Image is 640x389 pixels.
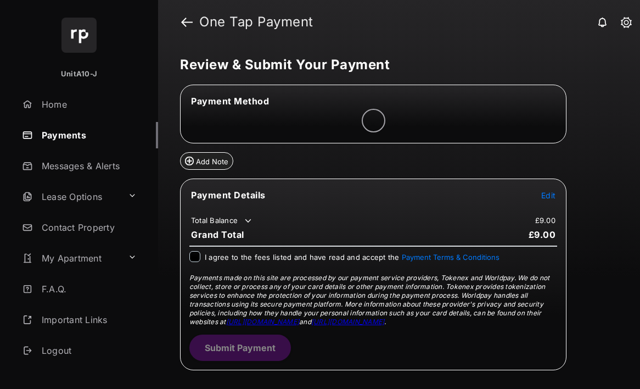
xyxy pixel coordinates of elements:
[18,245,123,271] a: My Apartment
[199,15,313,29] strong: One Tap Payment
[61,18,97,53] img: svg+xml;base64,PHN2ZyB4bWxucz0iaHR0cDovL3d3dy53My5vcmcvMjAwMC9zdmciIHdpZHRoPSI2NCIgaGVpZ2h0PSI2NC...
[191,96,269,107] span: Payment Method
[529,229,556,240] span: £9.00
[61,69,97,80] p: UnitA10-J
[18,337,158,364] a: Logout
[18,91,158,118] a: Home
[18,276,158,302] a: F.A.Q.
[535,215,556,225] td: £9.00
[541,191,555,200] span: Edit
[18,214,158,241] a: Contact Property
[402,253,499,262] button: I agree to the fees listed and have read and accept the
[189,274,549,326] span: Payments made on this site are processed by our payment service providers, Tokenex and Worldpay. ...
[311,318,384,326] a: [URL][DOMAIN_NAME]
[180,58,609,71] h5: Review & Submit Your Payment
[191,190,266,201] span: Payment Details
[18,184,123,210] a: Lease Options
[541,190,555,201] button: Edit
[18,153,158,179] a: Messages & Alerts
[180,152,233,170] button: Add Note
[189,335,291,361] button: Submit Payment
[226,318,299,326] a: [URL][DOMAIN_NAME]
[18,122,158,148] a: Payments
[190,215,254,226] td: Total Balance
[191,229,244,240] span: Grand Total
[205,253,499,262] span: I agree to the fees listed and have read and accept the
[18,307,141,333] a: Important Links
